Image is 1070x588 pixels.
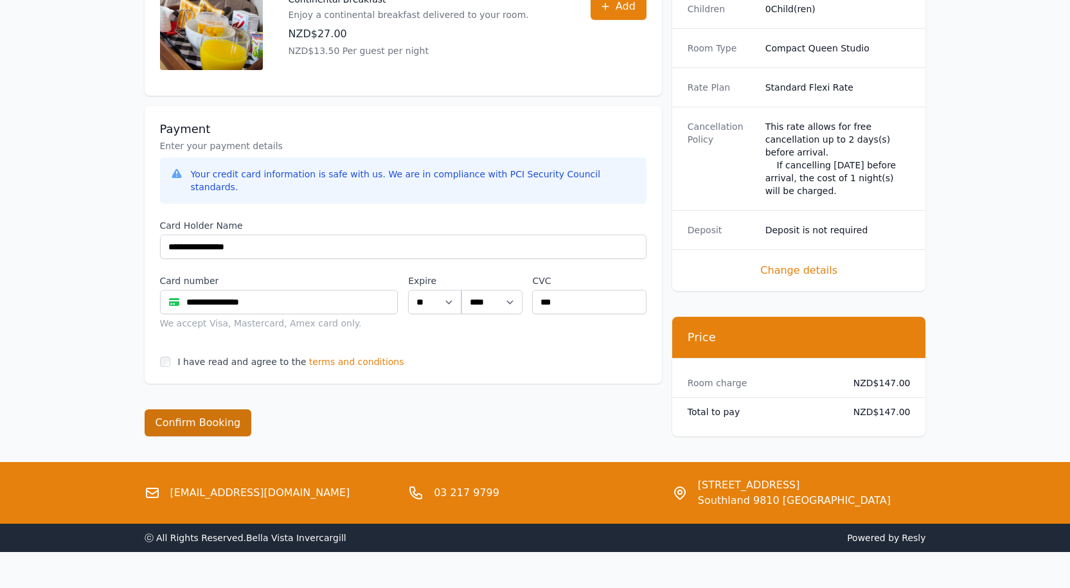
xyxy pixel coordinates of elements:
[765,120,911,197] div: This rate allows for free cancellation up to 2 days(s) before arrival. If cancelling [DATE] befor...
[145,409,252,436] button: Confirm Booking
[698,493,891,508] span: Southland 9810 [GEOGRAPHIC_DATA]
[309,355,404,368] span: terms and conditions
[688,377,833,389] dt: Room charge
[698,477,891,493] span: [STREET_ADDRESS]
[532,274,646,287] label: CVC
[160,219,646,232] label: Card Holder Name
[902,533,925,543] a: Resly
[688,120,755,197] dt: Cancellation Policy
[688,3,755,15] dt: Children
[289,44,529,57] p: NZD$13.50 Per guest per night
[434,485,499,501] a: 03 217 9799
[765,224,911,236] dd: Deposit is not required
[160,274,398,287] label: Card number
[688,405,833,418] dt: Total to pay
[160,317,398,330] div: We accept Visa, Mastercard, Amex card only.
[688,224,755,236] dt: Deposit
[461,274,522,287] label: .
[170,485,350,501] a: [EMAIL_ADDRESS][DOMAIN_NAME]
[191,168,636,193] div: Your credit card information is safe with us. We are in compliance with PCI Security Council stan...
[688,263,911,278] span: Change details
[289,8,529,21] p: Enjoy a continental breakfast delivered to your room.
[540,531,926,544] span: Powered by
[843,377,911,389] dd: NZD$147.00
[843,405,911,418] dd: NZD$147.00
[160,139,646,152] p: Enter your payment details
[160,121,646,137] h3: Payment
[178,357,307,367] label: I have read and agree to the
[408,274,461,287] label: Expire
[688,81,755,94] dt: Rate Plan
[289,26,529,42] p: NZD$27.00
[765,81,911,94] dd: Standard Flexi Rate
[145,533,346,543] span: ⓒ All Rights Reserved. Bella Vista Invercargill
[688,42,755,55] dt: Room Type
[765,3,911,15] dd: 0 Child(ren)
[688,330,911,345] h3: Price
[765,42,911,55] dd: Compact Queen Studio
